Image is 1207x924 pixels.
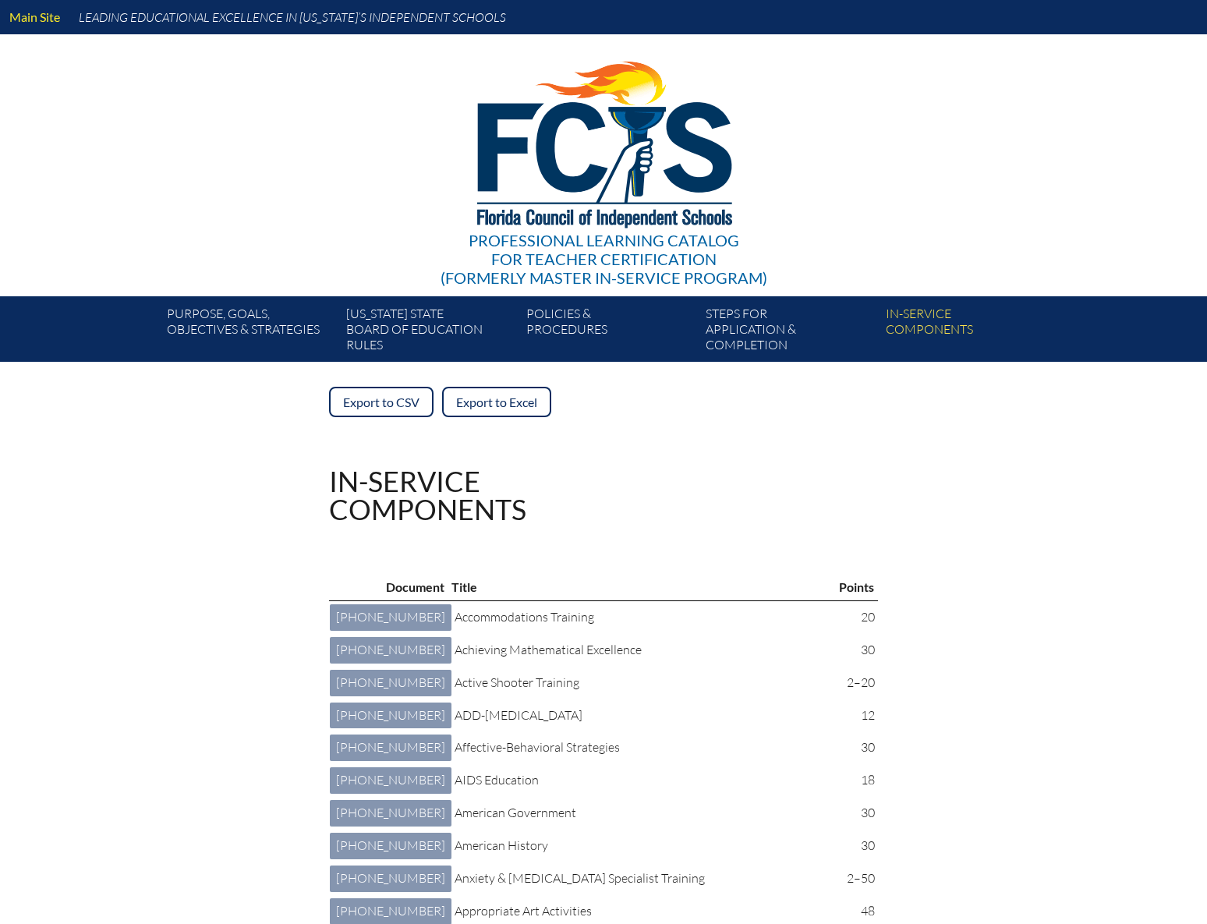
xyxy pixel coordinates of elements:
p: AIDS Education [455,770,830,791]
p: Appropriate Art Activities [455,901,830,922]
p: 12 [842,706,875,726]
a: In-servicecomponents [880,303,1059,362]
a: [PHONE_NUMBER] [330,767,451,794]
span: for Teacher Certification [491,250,717,268]
p: Points [839,577,874,597]
a: Policies &Procedures [520,303,699,362]
p: 20 [842,607,875,628]
a: [PHONE_NUMBER] [330,833,451,859]
img: FCISlogo221.eps [443,34,765,247]
a: [PHONE_NUMBER] [330,703,451,729]
a: [PHONE_NUMBER] [330,604,451,631]
a: [PHONE_NUMBER] [330,670,451,696]
h1: In-service components [329,467,526,523]
p: 2–20 [842,673,875,693]
p: Title [451,577,823,597]
a: [US_STATE] StateBoard of Education rules [340,303,519,362]
a: Export to Excel [442,387,551,417]
a: Main Site [3,6,66,27]
p: 30 [842,640,875,660]
p: 30 [842,836,875,856]
a: [PHONE_NUMBER] [330,866,451,892]
p: American Government [455,803,830,823]
p: 30 [842,738,875,758]
p: 48 [842,901,875,922]
p: ADD-[MEDICAL_DATA] [455,706,830,726]
a: Export to CSV [329,387,434,417]
a: Professional Learning Catalog for Teacher Certification(formerly Master In-service Program) [434,31,773,290]
a: Steps forapplication & completion [699,303,879,362]
a: [PHONE_NUMBER] [330,637,451,664]
p: Document [333,577,444,597]
a: Purpose, goals,objectives & strategies [161,303,340,362]
div: Professional Learning Catalog (formerly Master In-service Program) [441,231,767,287]
p: Anxiety & [MEDICAL_DATA] Specialist Training [455,869,830,889]
p: Affective-Behavioral Strategies [455,738,830,758]
p: Achieving Mathematical Excellence [455,640,830,660]
p: 2–50 [842,869,875,889]
p: Accommodations Training [455,607,830,628]
p: American History [455,836,830,856]
a: [PHONE_NUMBER] [330,800,451,827]
p: 18 [842,770,875,791]
p: 30 [842,803,875,823]
a: [PHONE_NUMBER] [330,735,451,761]
p: Active Shooter Training [455,673,830,693]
